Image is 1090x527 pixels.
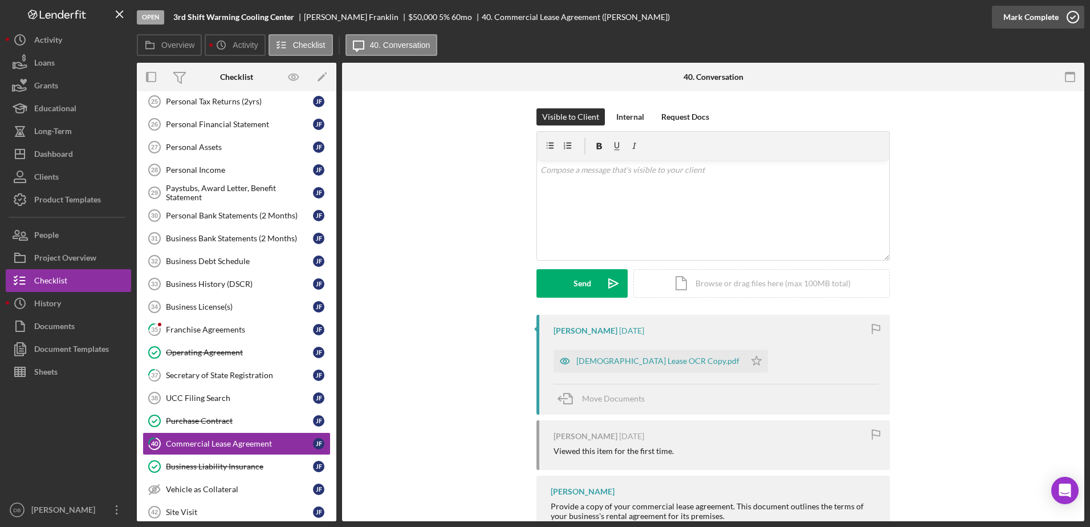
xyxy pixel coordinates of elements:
button: Activity [6,29,131,51]
a: 26Personal Financial StatementJF [143,113,331,136]
a: 42Site VisitJF [143,501,331,524]
a: 34Business License(s)JF [143,295,331,318]
div: Business Bank Statements (2 Months) [166,234,313,243]
div: [PERSON_NAME] [551,487,615,496]
div: Business Debt Schedule [166,257,313,266]
div: Open [137,10,164,25]
button: DB[PERSON_NAME] [6,498,131,521]
div: J F [313,370,324,381]
tspan: 29 [151,189,158,196]
button: Educational [6,97,131,120]
button: Mark Complete [992,6,1084,29]
div: J F [313,324,324,335]
div: J F [313,461,324,472]
div: J F [313,301,324,313]
span: Move Documents [582,394,645,403]
tspan: 25 [151,98,158,105]
tspan: 26 [151,121,158,128]
a: 40Commercial Lease AgreementJF [143,432,331,455]
button: Project Overview [6,246,131,269]
div: J F [313,438,324,449]
div: Documents [34,315,75,340]
button: Visible to Client [536,108,605,125]
div: Activity [34,29,62,54]
a: 25Personal Tax Returns (2yrs)JF [143,90,331,113]
div: [PERSON_NAME] [29,498,103,524]
tspan: 35 [151,326,158,333]
button: Grants [6,74,131,97]
span: $50,000 [408,12,437,22]
button: Request Docs [656,108,715,125]
div: [PERSON_NAME] Franklin [304,13,408,22]
a: Operating AgreementJF [143,341,331,364]
button: Product Templates [6,188,131,211]
div: J F [313,415,324,427]
div: Visible to Client [542,108,599,125]
div: J F [313,484,324,495]
div: Personal Assets [166,143,313,152]
div: 5 % [439,13,450,22]
div: J F [313,392,324,404]
div: 40. Conversation [684,72,743,82]
button: Documents [6,315,131,338]
a: 33Business History (DSCR)JF [143,273,331,295]
label: Activity [233,40,258,50]
a: 37Secretary of State RegistrationJF [143,364,331,387]
button: Checklist [269,34,333,56]
div: Site Visit [166,508,313,517]
button: Dashboard [6,143,131,165]
div: Operating Agreement [166,348,313,357]
a: Checklist [6,269,131,292]
a: History [6,292,131,315]
button: Activity [205,34,265,56]
label: 40. Conversation [370,40,430,50]
button: Loans [6,51,131,74]
div: Personal Financial Statement [166,120,313,129]
tspan: 38 [151,395,158,402]
a: People [6,224,131,246]
div: Long-Term [34,120,72,145]
div: Business History (DSCR) [166,279,313,289]
div: Business License(s) [166,302,313,311]
b: 3rd Shift Warming Cooling Center [173,13,294,22]
div: Personal Tax Returns (2yrs) [166,97,313,106]
div: Sheets [34,360,58,386]
div: J F [313,210,324,221]
tspan: 31 [151,235,158,242]
button: Sheets [6,360,131,383]
div: Business Liability Insurance [166,462,313,471]
div: Request Docs [661,108,709,125]
button: Clients [6,165,131,188]
div: J F [313,506,324,518]
div: Personal Bank Statements (2 Months) [166,211,313,220]
div: Dashboard [34,143,73,168]
div: Grants [34,74,58,100]
a: Business Liability InsuranceJF [143,455,331,478]
div: Internal [616,108,644,125]
a: 29Paystubs, Award Letter, Benefit StatementJF [143,181,331,204]
div: Viewed this item for the first time. [554,447,674,456]
a: 35Franchise AgreementsJF [143,318,331,341]
button: 40. Conversation [345,34,438,56]
div: Purchase Contract [166,416,313,425]
div: Product Templates [34,188,101,214]
div: People [34,224,59,249]
a: 38UCC Filing SearchJF [143,387,331,410]
button: Long-Term [6,120,131,143]
div: Clients [34,165,59,191]
div: J F [313,347,324,358]
tspan: 28 [151,167,158,173]
div: Commercial Lease Agreement [166,439,313,448]
tspan: 42 [151,509,158,516]
div: J F [313,96,324,107]
tspan: 30 [151,212,158,219]
text: DB [13,507,21,513]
